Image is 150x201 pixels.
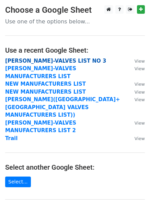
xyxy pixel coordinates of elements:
h4: Use a recent Google Sheet: [5,46,145,54]
a: NEW MANUFACTURERS LIST [5,81,86,87]
small: View [135,89,145,95]
h4: Select another Google Sheet: [5,163,145,171]
a: [PERSON_NAME]-VALVES LIST NO 3 [5,58,106,64]
small: View [135,59,145,64]
iframe: Chat Widget [116,168,150,201]
small: View [135,82,145,87]
a: View [128,58,145,64]
small: View [135,136,145,141]
a: Trail [5,135,18,141]
p: Use one of the options below... [5,18,145,25]
a: View [128,120,145,126]
a: NEW MANUFACTURERS LIST [5,89,86,95]
a: [PERSON_NAME]-VALVES MANUFACTURERS LIST 2 [5,120,76,134]
a: View [128,65,145,72]
a: [PERSON_NAME]([GEOGRAPHIC_DATA]+[GEOGRAPHIC_DATA] VALVES MANUFACTURERS LIST)) [5,96,120,118]
small: View [135,120,145,126]
a: View [128,96,145,103]
a: View [128,89,145,95]
small: View [135,66,145,71]
small: View [135,97,145,102]
h3: Choose a Google Sheet [5,5,145,15]
a: View [128,135,145,141]
a: View [128,81,145,87]
a: [PERSON_NAME]-VALVES MANUFACTURERS LIST [5,65,76,80]
a: Select... [5,177,31,187]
